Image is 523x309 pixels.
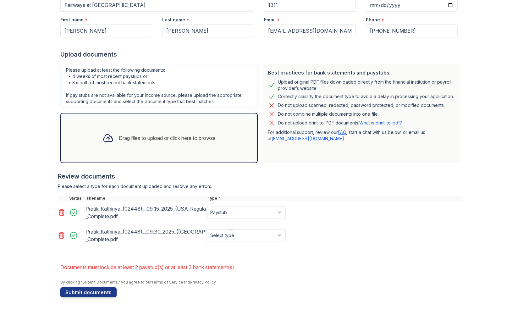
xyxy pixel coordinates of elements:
div: Upload original PDF files downloaded directly from the financial institution or payroll provider’... [278,79,455,91]
div: Filename [85,196,206,201]
div: Pratik_Kathiriya_(02448)__09_30_2025_([GEOGRAPHIC_DATA])_-_Complete.pdf [85,227,204,244]
div: Upload documents [60,50,463,59]
p: For additional support, review our , start a chat with us below, or email us at [268,129,455,142]
div: Review documents [58,172,463,181]
label: Email [264,17,276,23]
a: Privacy Policy. [190,280,217,284]
label: Phone [366,17,380,23]
div: Drag files to upload or click here to browse [119,134,216,142]
li: Documents must include at least 2 paystub(s) or at least 3 bank statement(s) [60,261,463,273]
label: First name [60,17,84,23]
a: Terms of Service [151,280,183,284]
div: By clicking "Submit Documents," you agree to our and [60,280,463,285]
div: Please upload at least the following documents: • 4 weeks of most recent paystubs or • 3 month of... [60,64,258,108]
label: Last name [162,17,185,23]
div: Do not upload scanned, redacted, password protected, or modified documents. [278,102,445,109]
div: Do not combine multiple documents into one file. [278,110,379,118]
p: Do not upload print-to-PDF documents. [278,120,402,126]
div: Correctly classify the document type to avoid a delay in processing your application. [278,93,454,100]
div: Status [68,196,85,201]
div: Best practices for bank statements and paystubs [268,69,455,76]
div: Pratik_Kathiriya_(02448)__09_15_2025_(USA_Regular)_-_Complete.pdf [85,204,204,221]
div: Please select a type for each document uploaded and resolve any errors. [58,183,463,190]
a: What is print-to-pdf? [359,120,402,125]
button: Submit documents [60,287,117,297]
a: FAQ [338,130,346,135]
a: [EMAIL_ADDRESS][DOMAIN_NAME] [272,136,344,141]
div: Type [206,196,463,201]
